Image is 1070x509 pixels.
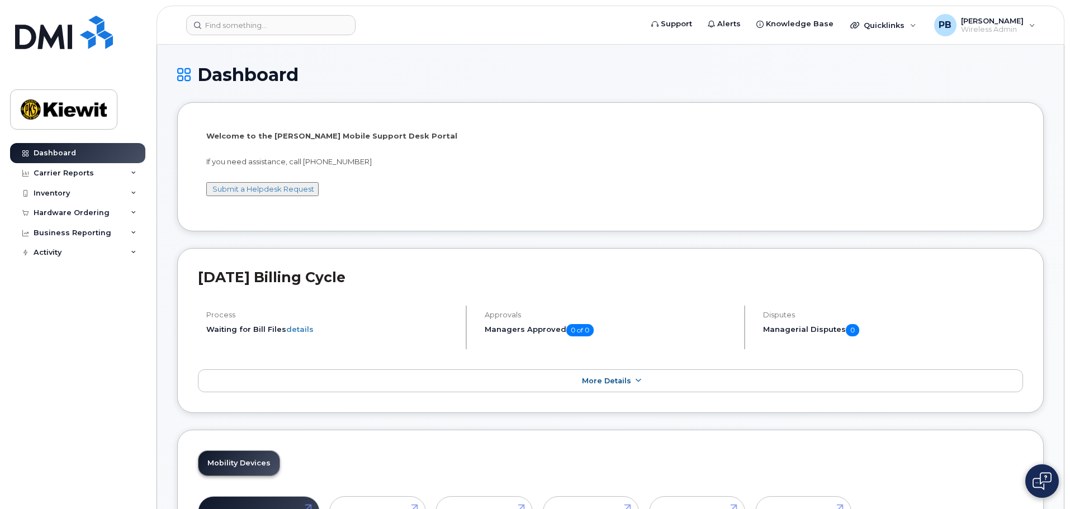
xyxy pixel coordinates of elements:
[206,182,319,196] button: Submit a Helpdesk Request
[1033,472,1052,490] img: Open chat
[206,131,1015,141] p: Welcome to the [PERSON_NAME] Mobile Support Desk Portal
[212,184,314,193] a: Submit a Helpdesk Request
[566,324,594,336] span: 0 of 0
[846,324,859,336] span: 0
[206,311,456,319] h4: Process
[198,451,280,475] a: Mobility Devices
[286,325,314,334] a: details
[763,324,1023,336] h5: Managerial Disputes
[485,311,735,319] h4: Approvals
[206,156,1015,167] p: If you need assistance, call [PHONE_NUMBER]
[177,65,1044,84] h1: Dashboard
[198,269,1023,286] h2: [DATE] Billing Cycle
[582,377,631,385] span: More Details
[206,324,456,335] li: Waiting for Bill Files
[485,324,735,336] h5: Managers Approved
[763,311,1023,319] h4: Disputes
